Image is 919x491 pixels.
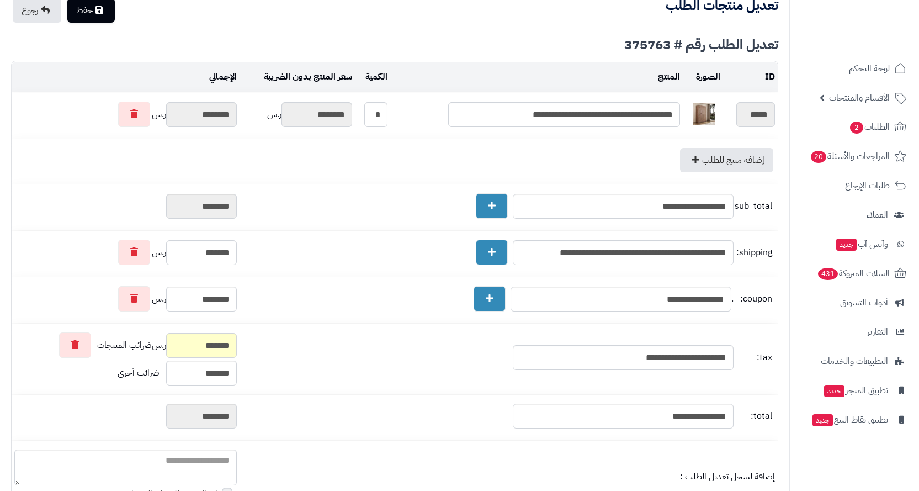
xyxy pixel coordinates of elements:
span: 2 [850,122,863,134]
span: shipping: [736,246,772,259]
span: المراجعات والأسئلة [810,149,890,164]
span: ضرائب المنتجات [97,339,152,352]
a: أدوات التسويق [796,289,912,316]
span: coupon: [736,293,772,305]
td: الكمية [355,62,390,92]
span: طلبات الإرجاع [845,178,890,193]
a: لوحة التحكم [796,55,912,82]
span: لوحة التحكم [849,61,890,76]
span: التطبيقات والخدمات [821,353,888,369]
div: ر.س [14,286,237,312]
div: ر.س [14,102,237,127]
a: وآتس آبجديد [796,231,912,257]
td: الإجمالي [12,62,240,92]
div: تعديل الطلب رقم # 375763 [11,38,778,51]
a: المراجعات والأسئلة20 [796,143,912,170]
span: جديد [812,414,833,426]
a: تطبيق نقاط البيعجديد [796,406,912,433]
span: جديد [836,239,857,251]
a: إضافة منتج للطلب [680,148,773,172]
span: تطبيق نقاط البيع [811,412,888,427]
span: العملاء [867,207,888,223]
span: أدوات التسويق [840,295,888,310]
td: سعر المنتج بدون الضريبة [240,62,355,92]
span: تطبيق المتجر [823,383,888,398]
a: العملاء [796,202,912,228]
span: السلات المتروكة [817,266,890,281]
span: التقارير [867,324,888,340]
span: 431 [818,268,838,280]
div: إضافة لسجل تعديل الطلب : [242,471,775,483]
div: . [242,286,775,312]
td: الصورة [683,62,724,92]
span: sub_total: [736,200,772,213]
span: ضرائب أخرى [118,366,160,379]
td: ID [723,62,778,92]
a: التقارير [796,319,912,345]
span: total: [736,410,772,423]
a: السلات المتروكة431 [796,260,912,287]
div: ر.س [242,102,352,127]
span: جديد [824,385,844,397]
img: 1749976485-1-40x40.jpg [693,103,715,125]
span: وآتس آب [835,236,888,252]
div: ر.س [14,240,237,265]
a: تطبيق المتجرجديد [796,377,912,404]
a: طلبات الإرجاع [796,172,912,199]
span: الأقسام والمنتجات [829,90,890,105]
div: ر.س [14,332,237,358]
a: الطلبات2 [796,114,912,140]
span: tax: [736,351,772,364]
td: المنتج [390,62,683,92]
a: التطبيقات والخدمات [796,348,912,374]
span: الطلبات [849,119,890,135]
span: 20 [811,151,826,163]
